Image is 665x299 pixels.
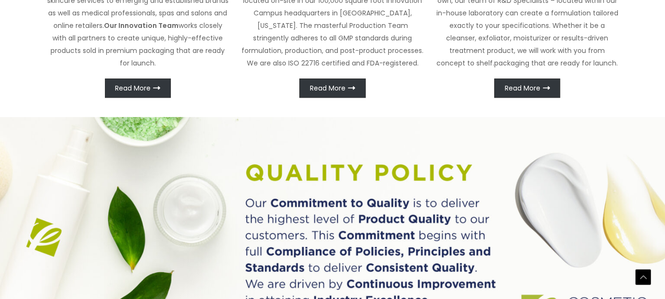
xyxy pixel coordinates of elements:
[104,21,179,30] strong: Our Innovation Team
[299,78,365,98] a: Read More
[310,85,345,91] span: Read More
[115,85,151,91] span: Read More
[105,78,171,98] a: Read More
[494,78,560,98] a: Read More
[505,85,540,91] span: Read More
